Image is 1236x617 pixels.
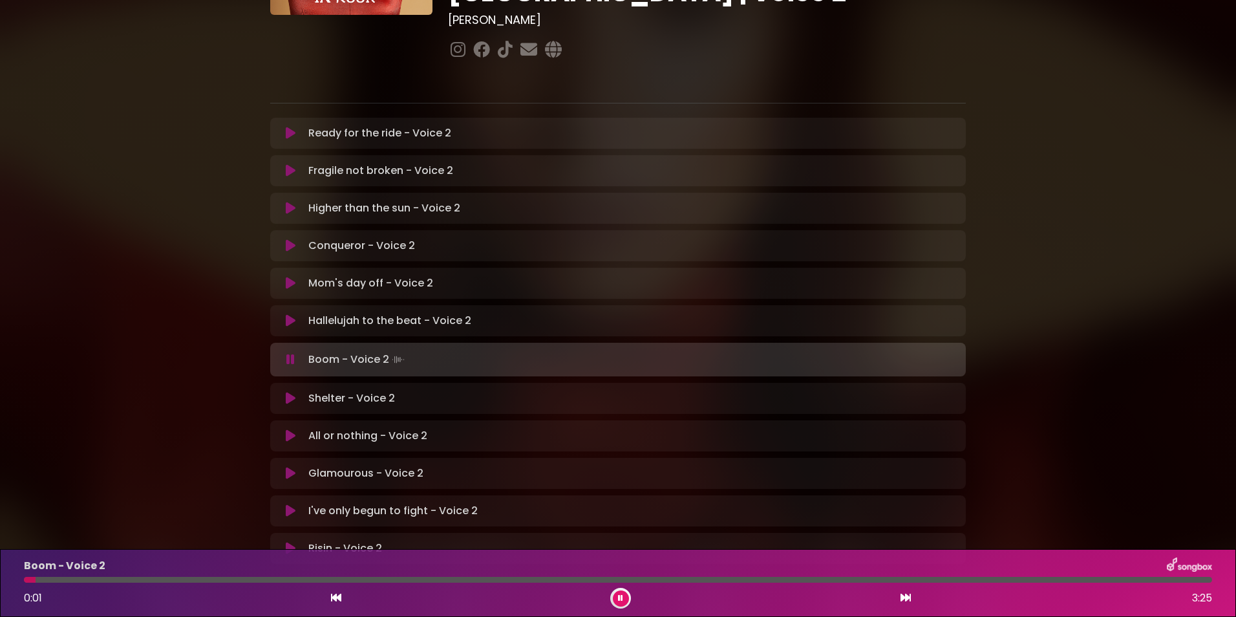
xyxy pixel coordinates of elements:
[24,590,42,605] span: 0:01
[308,541,382,556] p: Risin - Voice 2
[308,428,427,444] p: All or nothing - Voice 2
[308,466,423,481] p: Glamourous - Voice 2
[389,351,407,369] img: waveform4.gif
[308,163,453,179] p: Fragile not broken - Voice 2
[308,276,433,291] p: Mom's day off - Voice 2
[308,351,407,369] p: Boom - Voice 2
[308,200,460,216] p: Higher than the sun - Voice 2
[308,391,395,406] p: Shelter - Voice 2
[1167,557,1212,574] img: songbox-logo-white.png
[308,313,471,329] p: Hallelujah to the beat - Voice 2
[1192,590,1212,606] span: 3:25
[308,125,451,141] p: Ready for the ride - Voice 2
[24,558,105,574] p: Boom - Voice 2
[448,13,966,27] h3: [PERSON_NAME]
[308,503,478,519] p: I've only begun to fight - Voice 2
[308,238,415,254] p: Conqueror - Voice 2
